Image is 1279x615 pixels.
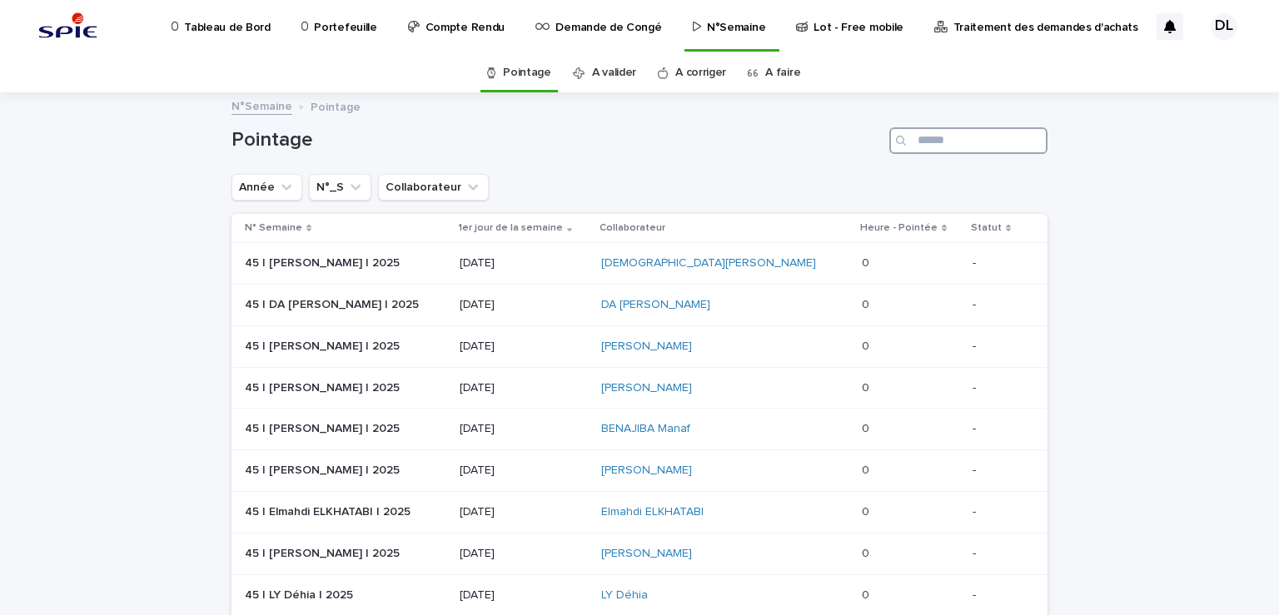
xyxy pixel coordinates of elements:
[601,505,704,519] a: Elmahdi ELKHATABI
[458,219,563,237] p: 1er jour de la semaine
[601,588,648,603] a: LY Déhia
[889,127,1048,154] input: Search
[460,588,588,603] p: [DATE]
[245,419,403,436] p: 45 | [PERSON_NAME] | 2025
[971,219,1002,237] p: Statut
[309,174,371,201] button: N°_S
[460,340,588,354] p: [DATE]
[231,409,1048,450] tr: 45 | [PERSON_NAME] | 202545 | [PERSON_NAME] | 2025 [DATE]BENAJIBA Manaf 00 -
[600,219,665,237] p: Collaborateur
[231,367,1048,409] tr: 45 | [PERSON_NAME] | 202545 | [PERSON_NAME] | 2025 [DATE][PERSON_NAME] 00 -
[231,96,292,115] a: N°Semaine
[973,340,1021,354] p: -
[601,381,692,395] a: [PERSON_NAME]
[231,533,1048,574] tr: 45 | [PERSON_NAME] | 202545 | [PERSON_NAME] | 2025 [DATE][PERSON_NAME] 00 -
[245,378,403,395] p: 45 | [PERSON_NAME] | 2025
[245,219,302,237] p: N° Semaine
[245,336,403,354] p: 45 | [PERSON_NAME] | 2025
[245,460,403,478] p: 45 | [PERSON_NAME] | 2025
[973,464,1021,478] p: -
[460,422,588,436] p: [DATE]
[460,547,588,561] p: [DATE]
[245,585,356,603] p: 45 | LY Déhia | 2025
[503,53,551,92] a: Pointage
[231,174,302,201] button: Année
[860,219,938,237] p: Heure - Pointée
[973,505,1021,519] p: -
[231,128,883,152] h1: Pointage
[601,547,692,561] a: [PERSON_NAME]
[973,547,1021,561] p: -
[675,53,726,92] a: A corriger
[231,284,1048,325] tr: 45 | DA [PERSON_NAME] | 202545 | DA [PERSON_NAME] | 2025 [DATE]DA [PERSON_NAME] 00 -
[973,298,1021,312] p: -
[245,253,403,270] p: 45 | [PERSON_NAME] | 2025
[862,460,873,478] p: 0
[601,256,816,270] a: [DEMOGRAPHIC_DATA][PERSON_NAME]
[862,253,873,270] p: 0
[862,419,873,436] p: 0
[592,53,636,92] a: A valider
[460,505,588,519] p: [DATE]
[862,502,873,519] p: 0
[601,422,690,436] a: BENAJIBA Manaf
[231,491,1048,533] tr: 45 | Elmahdi ELKHATABI | 202545 | Elmahdi ELKHATABI | 2025 [DATE]Elmahdi ELKHATABI 00 -
[245,295,422,312] p: 45 | DA [PERSON_NAME] | 2025
[231,243,1048,285] tr: 45 | [PERSON_NAME] | 202545 | [PERSON_NAME] | 2025 [DATE][DEMOGRAPHIC_DATA][PERSON_NAME] 00 -
[460,464,588,478] p: [DATE]
[973,381,1021,395] p: -
[973,422,1021,436] p: -
[311,97,361,115] p: Pointage
[862,543,873,561] p: 0
[460,381,588,395] p: [DATE]
[245,502,414,519] p: 45 | Elmahdi ELKHATABI | 2025
[862,378,873,395] p: 0
[460,256,588,270] p: [DATE]
[231,325,1048,367] tr: 45 | [PERSON_NAME] | 202545 | [PERSON_NAME] | 2025 [DATE][PERSON_NAME] 00 -
[973,588,1021,603] p: -
[601,340,692,354] a: [PERSON_NAME]
[601,464,692,478] a: [PERSON_NAME]
[862,295,873,312] p: 0
[601,298,710,312] a: DA [PERSON_NAME]
[460,298,588,312] p: [DATE]
[973,256,1021,270] p: -
[33,10,102,43] img: svstPd6MQfCT1uX1QGkG
[1211,13,1237,40] div: DL
[862,585,873,603] p: 0
[231,450,1048,492] tr: 45 | [PERSON_NAME] | 202545 | [PERSON_NAME] | 2025 [DATE][PERSON_NAME] 00 -
[765,53,800,92] a: A faire
[862,336,873,354] p: 0
[245,543,403,561] p: 45 | [PERSON_NAME] | 2025
[378,174,489,201] button: Collaborateur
